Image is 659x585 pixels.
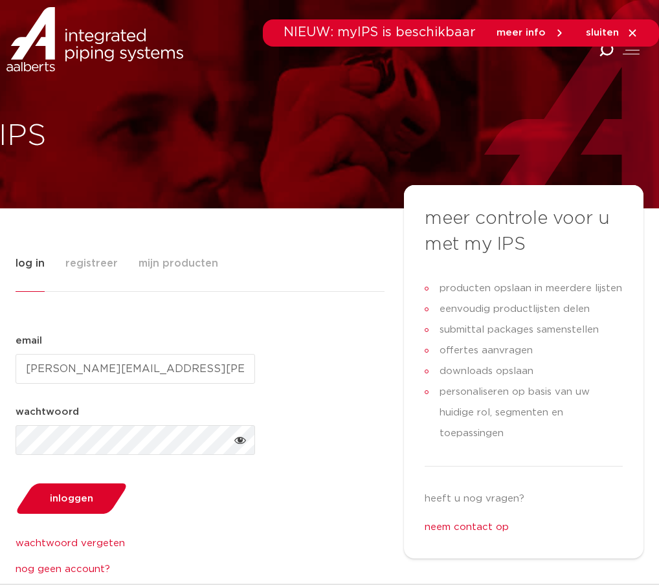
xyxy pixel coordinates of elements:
label: wachtwoord [16,404,79,420]
span: sluiten [586,28,619,38]
span: eenvoudig productlijsten delen [436,299,590,320]
span: submittal packages samenstellen [436,320,599,340]
button: Verberg wachtwoord [225,425,255,455]
span: producten opslaan in meerdere lijsten [436,278,622,299]
span: inloggen [50,494,93,503]
a: wachtwoord vergeten [16,536,255,551]
a: meer info [497,27,565,39]
a: nog geen account? [16,562,255,577]
button: inloggen [11,482,131,515]
div: Tabs. Open items met enter of spatie, sluit af met escape en navigeer met de pijltoetsen. [16,250,643,577]
span: meer info [497,28,546,38]
span: offertes aanvragen [436,340,533,361]
span: downloads opslaan [436,361,533,382]
a: sluiten [586,27,638,39]
h3: meer controle voor u met my IPS [425,206,623,258]
span: mijn producten [139,250,218,276]
span: registreer [65,250,118,276]
a: neem contact op [425,522,509,532]
span: heeft u nog vragen? [425,494,524,503]
span: log in [16,250,45,276]
span: NIEUW: myIPS is beschikbaar [284,26,476,39]
label: email [16,333,42,349]
span: personaliseren op basis van uw huidige rol, segmenten en toepassingen [436,382,623,444]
